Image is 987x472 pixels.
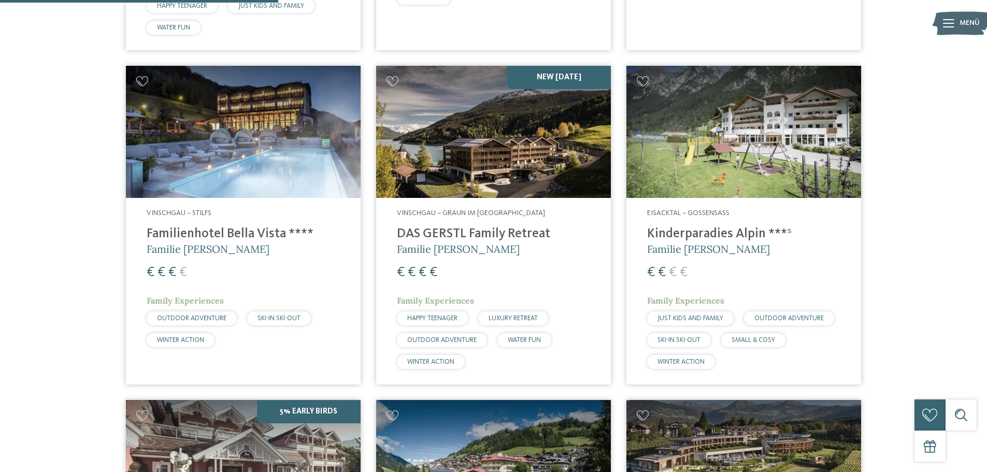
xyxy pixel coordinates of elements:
a: Familienhotels gesucht? Hier findet ihr die besten! NEW [DATE] Vinschgau – Graun im [GEOGRAPHIC_D... [376,66,611,384]
span: Family Experiences [147,295,224,306]
span: LUXURY RETREAT [489,315,538,322]
span: € [647,266,655,279]
span: JUST KIDS AND FAMILY [238,3,304,9]
h4: DAS GERSTL Family Retreat [397,226,590,242]
span: SKI-IN SKI-OUT [258,315,301,322]
span: SKI-IN SKI-OUT [657,337,700,344]
span: € [147,266,154,279]
span: WINTER ACTION [657,359,705,365]
span: € [680,266,688,279]
a: Familienhotels gesucht? Hier findet ihr die besten! Eisacktal – Gossensass Kinderparadies Alpin *... [626,66,861,384]
span: HAPPY TEENAGER [157,3,207,9]
span: € [179,266,187,279]
span: WATER FUN [157,24,190,31]
span: Family Experiences [647,295,724,306]
h4: Kinderparadies Alpin ***ˢ [647,226,840,242]
h4: Familienhotel Bella Vista **** [147,226,340,242]
span: € [168,266,176,279]
span: Family Experiences [397,295,474,306]
span: € [669,266,677,279]
span: OUTDOOR ADVENTURE [157,315,226,322]
img: Familienhotels gesucht? Hier findet ihr die besten! [126,66,361,198]
span: WATER FUN [508,337,541,344]
span: WINTER ACTION [407,359,454,365]
span: Familie [PERSON_NAME] [147,242,269,255]
span: Eisacktal – Gossensass [647,209,729,217]
img: Kinderparadies Alpin ***ˢ [626,66,861,198]
span: € [397,266,405,279]
span: Familie [PERSON_NAME] [647,242,770,255]
span: Vinschgau – Stilfs [147,209,211,217]
span: € [419,266,426,279]
span: € [658,266,666,279]
img: Familienhotels gesucht? Hier findet ihr die besten! [376,66,611,198]
span: € [430,266,437,279]
span: SMALL & COSY [732,337,775,344]
span: WINTER ACTION [157,337,204,344]
span: HAPPY TEENAGER [407,315,457,322]
span: Vinschgau – Graun im [GEOGRAPHIC_DATA] [397,209,545,217]
span: Familie [PERSON_NAME] [397,242,520,255]
span: € [158,266,165,279]
span: OUTDOOR ADVENTURE [407,337,477,344]
span: € [408,266,416,279]
span: OUTDOOR ADVENTURE [754,315,824,322]
a: Familienhotels gesucht? Hier findet ihr die besten! Vinschgau – Stilfs Familienhotel Bella Vista ... [126,66,361,384]
span: JUST KIDS AND FAMILY [657,315,723,322]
